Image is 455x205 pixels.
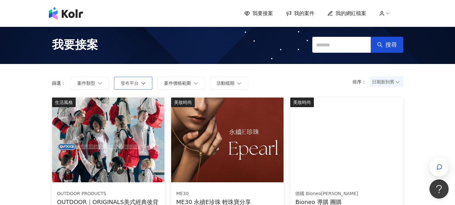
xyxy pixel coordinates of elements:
div: 美妝時尚 [290,98,314,107]
button: 搜尋 [371,37,403,53]
div: 生活風格 [52,98,76,107]
span: 案件類型 [77,81,95,86]
span: 我的案件 [294,10,315,17]
img: logo [49,7,83,20]
div: 美妝時尚 [171,98,195,107]
a: 我的網紅檔案 [327,10,366,17]
p: 篩選： [52,81,65,86]
img: ME30 永續E珍珠 系列輕珠寶 [171,98,284,182]
img: 百妮保濕逆齡美白系列 [290,98,403,182]
p: 排序： [353,79,370,84]
div: 德國 Bioneo[PERSON_NAME] [295,191,358,197]
button: 發布平台 [114,77,152,90]
span: 我要接案 [52,37,98,53]
div: OUTDOOR PRODUCTS [57,191,159,197]
button: 活動檔期 [210,77,248,90]
span: 我的網紅檔案 [336,10,366,17]
span: 發布平台 [121,81,139,86]
span: 我要接案 [253,10,273,17]
span: search [377,42,383,48]
button: 案件類型 [71,77,109,90]
a: 我的案件 [286,10,315,17]
a: 我要接案 [244,10,273,17]
span: 日期新到舊 [372,77,401,87]
button: 案件價格範圍 [157,77,205,90]
iframe: Help Scout Beacon - Open [429,179,449,199]
div: ME30 [176,191,251,197]
span: 活動檔期 [216,81,234,86]
img: 【OUTDOOR】ORIGINALS美式經典後背包M [52,98,164,182]
span: 案件價格範圍 [164,81,191,86]
span: 搜尋 [385,41,397,48]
